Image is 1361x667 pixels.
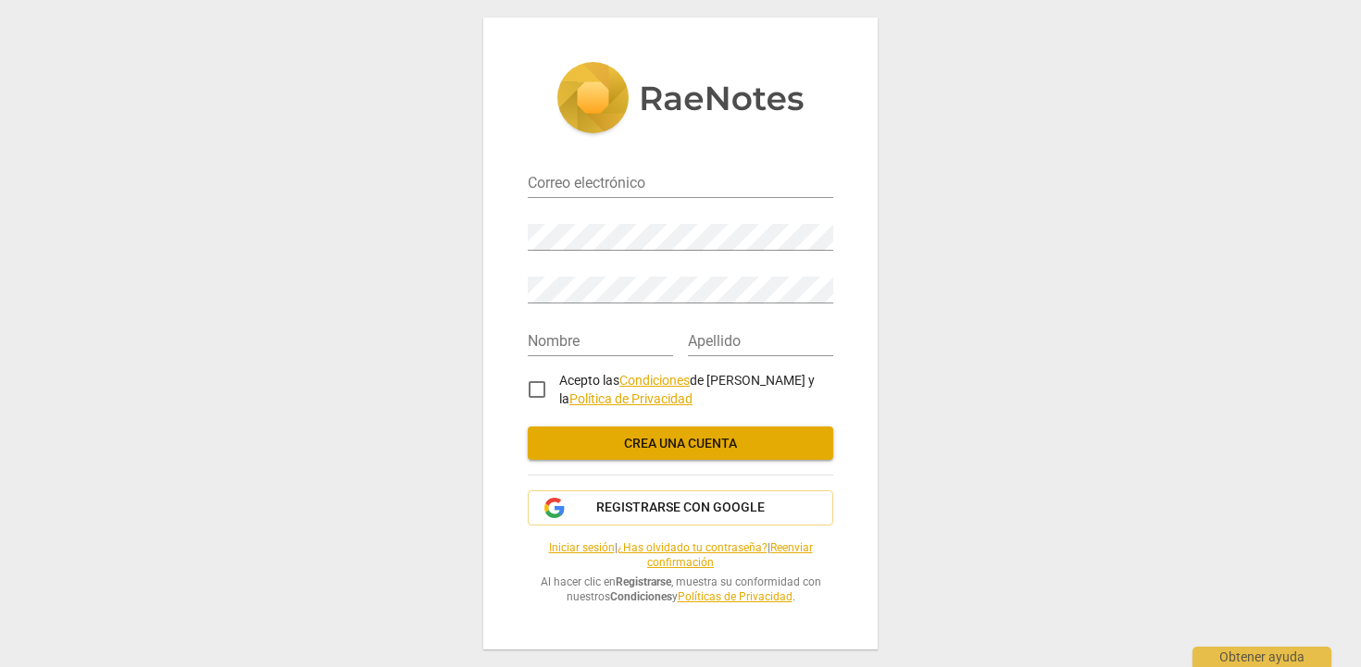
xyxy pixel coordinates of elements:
span: Registrarse con Google [596,499,765,517]
div: Obtener ayuda [1192,647,1331,667]
span: Al hacer clic en , muestra su conformidad con nuestros y . [528,574,833,605]
img: 5ac2273c67554f335776073100b6d88f.svg [556,62,805,138]
a: Políticas de Privacidad [678,590,793,603]
a: ¿Has olvidado tu contraseña? [618,541,768,554]
button: Registrarse con Google [528,490,833,525]
b: Registrarse [616,575,671,588]
a: Iniciar sesión [549,541,615,554]
span: Crea una cuenta [543,435,818,453]
b: Condiciones [610,590,672,603]
span: | | [528,540,833,571]
span: Acepto las de [PERSON_NAME] y la [559,373,815,407]
a: Condiciones [619,373,690,388]
button: Crea una cuenta [528,426,833,460]
a: Reenviar confirmación [647,541,813,570]
a: Política de Privacidad [569,391,693,406]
